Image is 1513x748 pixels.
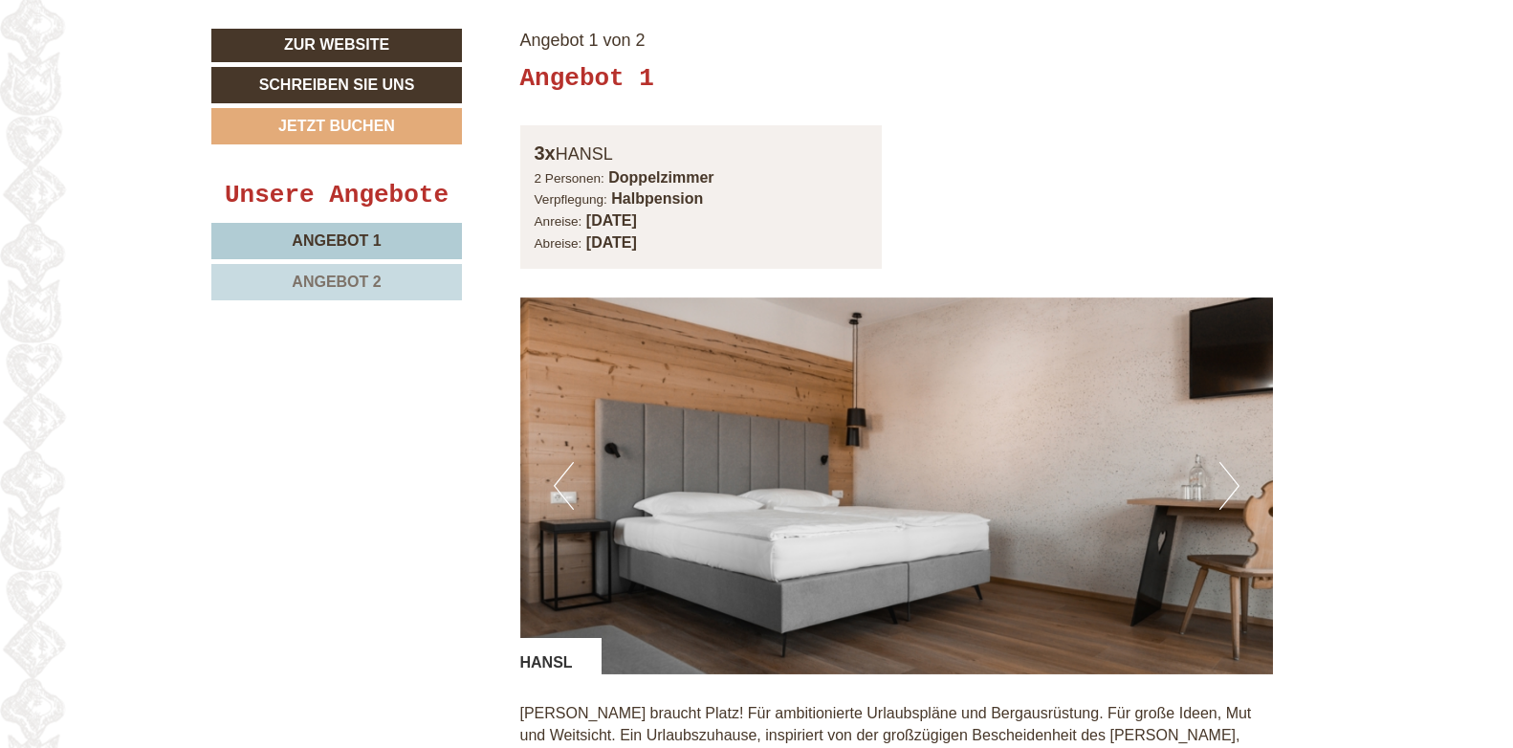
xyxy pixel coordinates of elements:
a: Zur Website [211,29,462,62]
b: Halbpension [611,190,703,207]
a: Jetzt buchen [211,108,462,144]
button: Next [1219,462,1239,510]
small: Abreise: [535,236,582,251]
b: Doppelzimmer [608,169,713,186]
span: Angebot 1 [292,232,381,249]
div: HANSL [520,638,602,674]
b: 3x [535,143,556,164]
small: Anreise: [535,214,582,229]
b: [DATE] [586,234,637,251]
a: Schreiben Sie uns [211,67,462,103]
b: [DATE] [586,212,637,229]
div: Hotel Gasthof Jochele [29,55,306,70]
div: Angebot 1 [520,61,654,97]
button: Previous [554,462,574,510]
div: Unsere Angebote [211,178,462,213]
small: 21:01 [29,92,306,105]
img: image [520,297,1274,674]
button: Senden [628,501,752,538]
div: [DATE] [340,14,411,47]
small: 2 Personen: [535,171,604,186]
span: Angebot 2 [292,274,381,290]
div: HANSL [535,140,868,167]
span: Angebot 1 von 2 [520,31,646,50]
div: Guten Tag, wie können wir Ihnen helfen? [14,51,316,109]
small: Verpflegung: [535,192,607,207]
